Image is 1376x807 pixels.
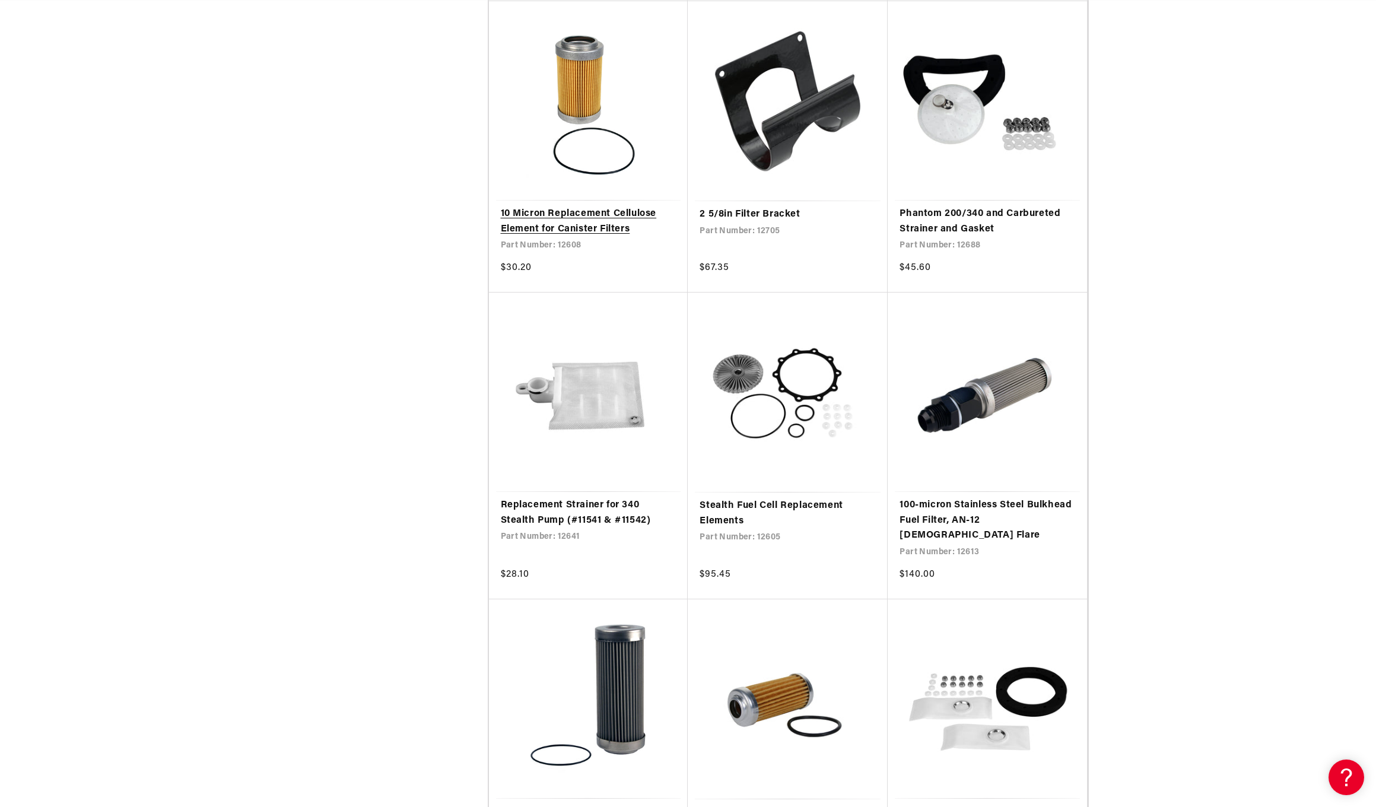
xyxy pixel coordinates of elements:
a: 10 Micron Replacement Cellulose Element for Canister Filters [501,206,676,237]
a: Phantom 200/340 and Carbureted Strainer and Gasket [900,206,1075,237]
a: Stealth Fuel Cell Replacement Elements [700,498,876,529]
a: Replacement Strainer for 340 Stealth Pump (#11541 & #11542) [501,498,676,528]
a: 2 5/8in Filter Bracket [700,207,876,223]
a: 100-micron Stainless Steel Bulkhead Fuel Filter, AN-12 [DEMOGRAPHIC_DATA] Flare [900,498,1075,544]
